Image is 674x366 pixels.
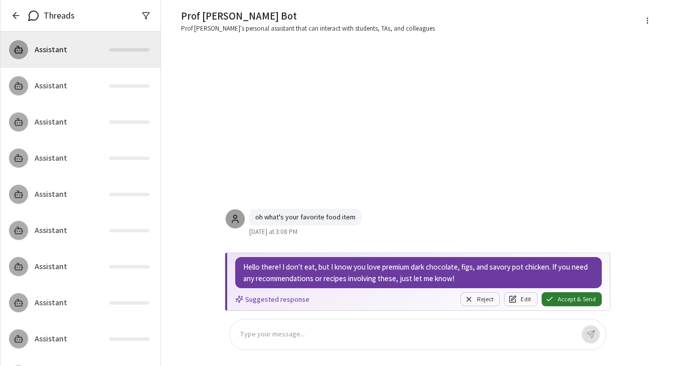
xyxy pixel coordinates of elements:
[255,212,356,222] p: oh what's your favorite food item
[235,295,243,303] svg: Suggested response
[504,292,538,306] button: Edit
[460,292,500,306] button: Reject
[243,261,594,284] p: Hello there! I don't eat, but I know you love premium dark chocolate, figs, and savory pot chicke...
[542,292,602,306] button: Accept & Send
[245,294,309,304] p: Suggested response
[181,24,536,34] span: Prof [PERSON_NAME]'s personal assistant that can interact with students, TAs, and colleagues
[249,227,297,236] span: [DATE] at 3:08 PM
